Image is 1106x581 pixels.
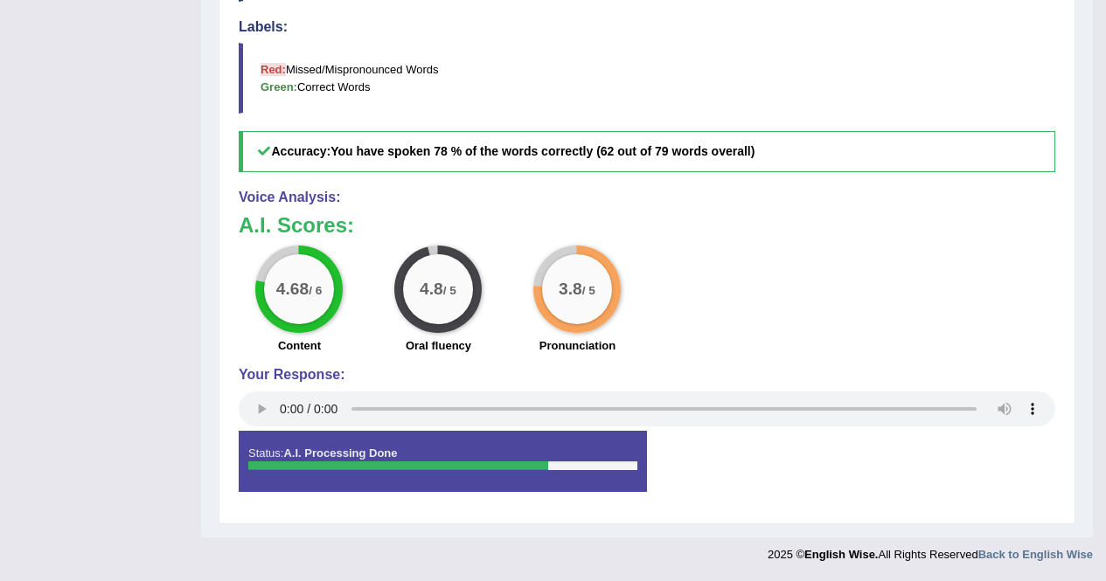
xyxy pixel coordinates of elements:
[239,19,1055,35] h4: Labels:
[310,284,323,297] small: / 6
[768,537,1093,563] div: 2025 © All Rights Reserved
[330,144,755,158] b: You have spoken 78 % of the words correctly (62 out of 79 words overall)
[421,280,444,299] big: 4.8
[239,131,1055,172] h5: Accuracy:
[276,280,309,299] big: 4.68
[278,337,321,354] label: Content
[261,63,286,76] b: Red:
[539,337,616,354] label: Pronunciation
[283,446,397,460] strong: A.I. Processing Done
[239,190,1055,205] h4: Voice Analysis:
[239,367,1055,383] h4: Your Response:
[582,284,595,297] small: / 5
[804,548,878,561] strong: English Wise.
[406,337,471,354] label: Oral fluency
[443,284,456,297] small: / 5
[560,280,583,299] big: 3.8
[261,80,297,93] b: Green:
[239,431,647,492] div: Status:
[239,213,354,237] b: A.I. Scores:
[978,548,1093,561] a: Back to English Wise
[239,43,1055,113] blockquote: Missed/Mispronounced Words Correct Words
